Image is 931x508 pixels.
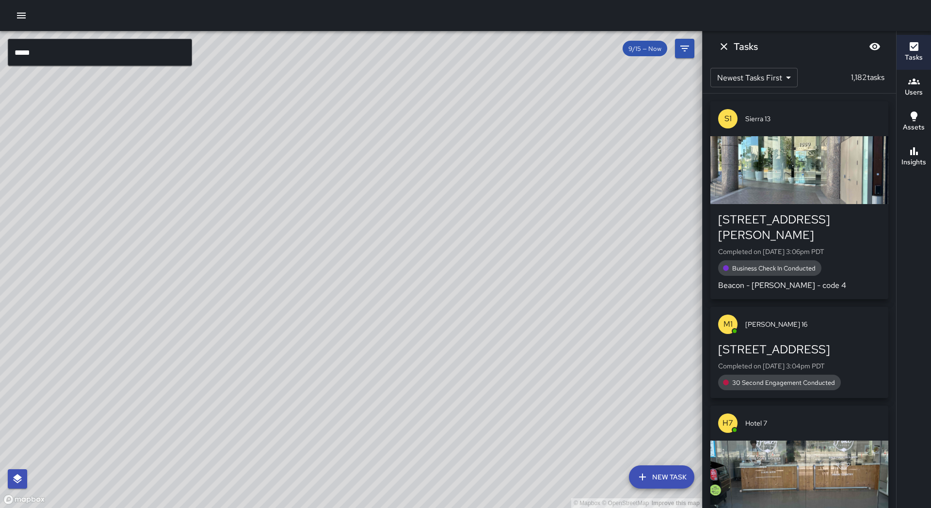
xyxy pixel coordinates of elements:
button: S1Sierra 13[STREET_ADDRESS][PERSON_NAME]Completed on [DATE] 3:06pm PDTBusiness Check In Conducted... [710,101,888,299]
p: Beacon - [PERSON_NAME] - code 4 [718,280,881,291]
span: 30 Second Engagement Conducted [726,379,841,387]
h6: Tasks [734,39,758,54]
button: Tasks [897,35,931,70]
button: Users [897,70,931,105]
div: [STREET_ADDRESS][PERSON_NAME] [718,212,881,243]
p: 1,182 tasks [847,72,888,83]
div: [STREET_ADDRESS] [718,342,881,357]
h6: Assets [903,122,925,133]
h6: Tasks [905,52,923,63]
button: M1[PERSON_NAME] 16[STREET_ADDRESS]Completed on [DATE] 3:04pm PDT30 Second Engagement Conducted [710,307,888,398]
button: Filters [675,39,694,58]
button: Assets [897,105,931,140]
span: 9/15 — Now [623,45,667,53]
span: Sierra 13 [745,114,881,124]
p: S1 [724,113,732,125]
button: New Task [629,465,694,489]
span: [PERSON_NAME] 16 [745,319,881,329]
button: Insights [897,140,931,175]
button: Dismiss [714,37,734,56]
span: Hotel 7 [745,418,881,428]
span: Business Check In Conducted [726,264,821,272]
h6: Insights [901,157,926,168]
p: Completed on [DATE] 3:04pm PDT [718,361,881,371]
p: M1 [723,318,733,330]
h6: Users [905,87,923,98]
p: H7 [722,417,733,429]
p: Completed on [DATE] 3:06pm PDT [718,247,881,256]
button: Blur [865,37,884,56]
div: Newest Tasks First [710,68,798,87]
